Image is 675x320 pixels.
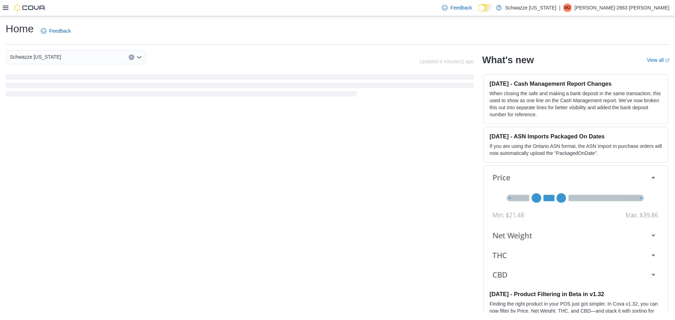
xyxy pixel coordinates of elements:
button: Open list of options [136,54,142,60]
span: Schwazze [US_STATE] [10,53,61,61]
img: Cova [14,4,46,11]
a: Feedback [38,24,73,38]
h3: [DATE] - Product Filtering in Beta in v1.32 [489,290,662,298]
span: Feedback [450,4,472,11]
p: If you are using the Ontario ASN format, the ASN Import in purchase orders will now automatically... [489,143,662,157]
h3: [DATE] - Cash Management Report Changes [489,80,662,87]
p: When closing the safe and making a bank deposit in the same transaction, this used to show as one... [489,90,662,118]
p: Updated 4 minute(s) ago [419,59,474,64]
h3: [DATE] - ASN Imports Packaged On Dates [489,133,662,140]
h2: What's new [482,54,534,66]
svg: External link [665,58,669,63]
span: Feedback [49,27,71,34]
p: [PERSON_NAME]-2863 [PERSON_NAME] [574,4,669,12]
a: View allExternal link [647,57,669,63]
a: Feedback [439,1,475,15]
p: | [559,4,560,12]
span: M2 [565,4,571,12]
button: Clear input [129,54,134,60]
h1: Home [6,22,34,36]
span: Loading [6,76,474,98]
p: Schwazze [US_STATE] [505,4,557,12]
input: Dark Mode [478,4,493,12]
div: Matthew-2863 Turner [563,4,572,12]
